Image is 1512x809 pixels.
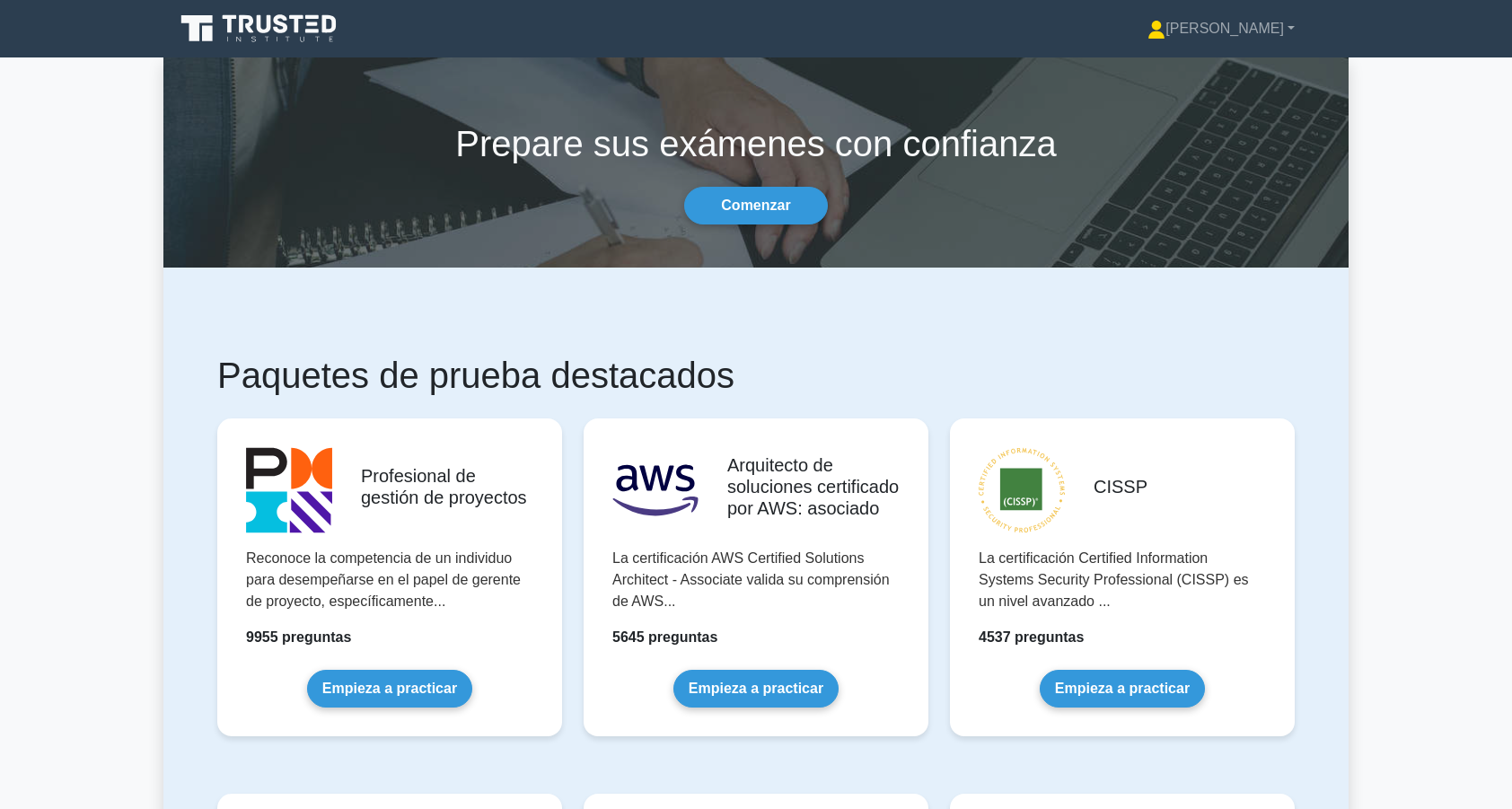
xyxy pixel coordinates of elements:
[684,187,827,224] a: Comenzar
[307,670,472,708] a: Empieza a practicar
[163,122,1349,165] h1: Prepare sus exámenes con confianza
[673,670,839,708] a: Empieza a practicar
[217,354,1295,397] h1: Paquetes de prueba destacados
[1165,21,1284,36] font: [PERSON_NAME]
[1040,670,1205,708] a: Empieza a practicar
[1104,11,1338,47] a: [PERSON_NAME]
